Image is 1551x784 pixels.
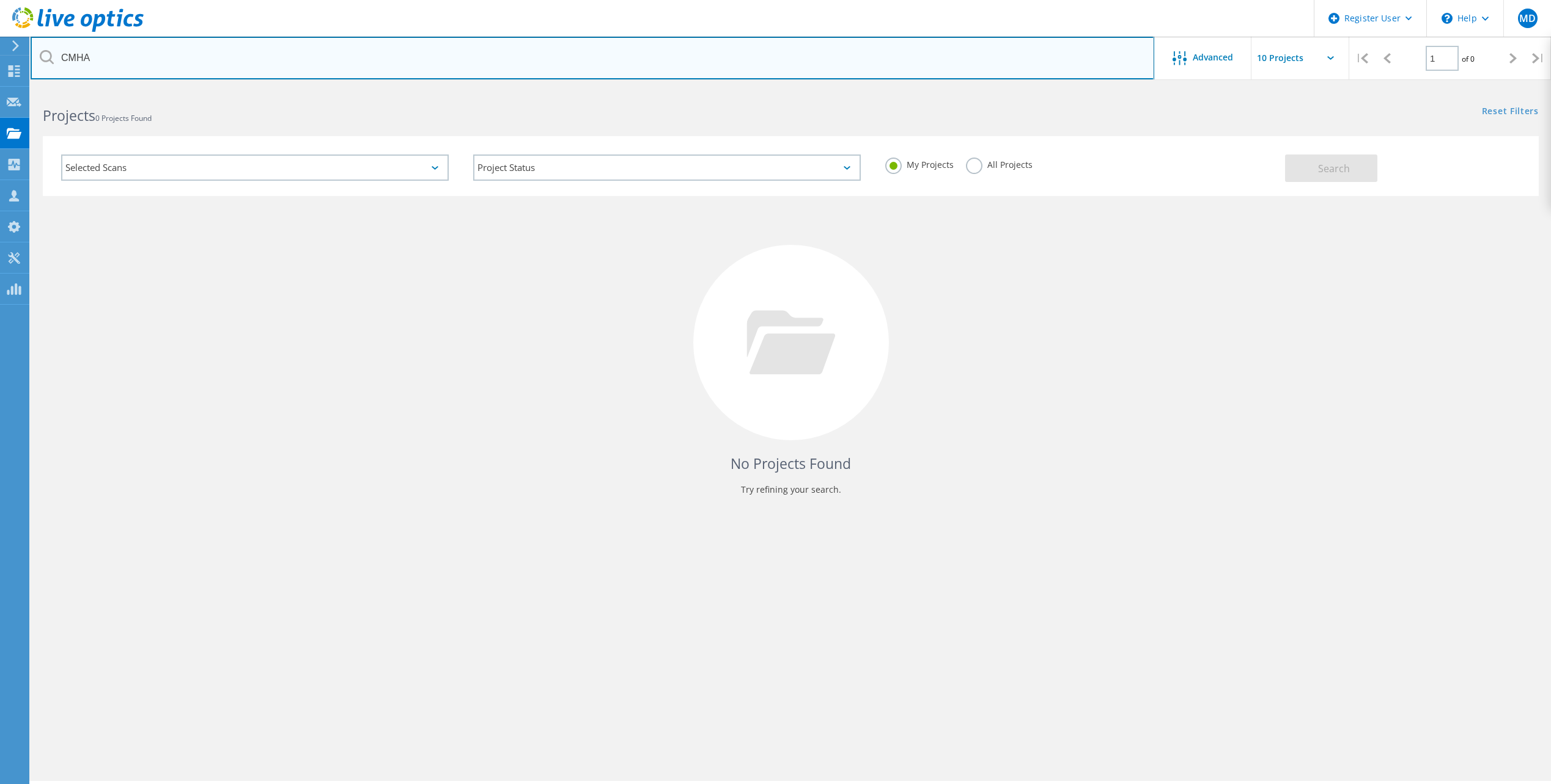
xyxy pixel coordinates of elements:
button: Search [1285,154,1377,182]
input: Search projects by name, owner, ID, company, etc [31,37,1154,79]
span: Search [1318,162,1350,175]
a: Reset Filters [1482,107,1539,117]
span: of 0 [1462,54,1475,64]
span: MD [1519,13,1536,23]
p: Try refining your search. [55,480,1527,499]
div: | [1349,37,1374,80]
label: My Projects [885,158,954,169]
b: Projects [43,106,95,125]
a: Live Optics Dashboard [12,26,144,34]
h4: No Projects Found [55,454,1527,474]
svg: \n [1442,13,1453,24]
div: Project Status [473,154,861,181]
label: All Projects [966,158,1033,169]
div: Selected Scans [61,154,449,181]
div: | [1526,37,1551,80]
span: Advanced [1193,53,1233,62]
span: 0 Projects Found [95,113,152,123]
